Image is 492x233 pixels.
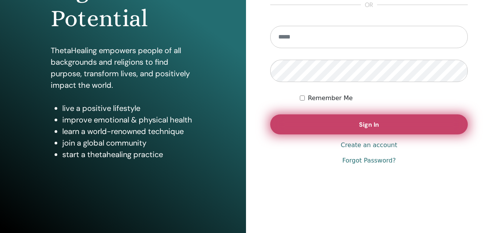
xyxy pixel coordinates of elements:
li: live a positive lifestyle [62,102,196,114]
p: ThetaHealing empowers people of all backgrounds and religions to find purpose, transform lives, a... [51,45,196,91]
button: Sign In [270,114,468,134]
span: Sign In [359,121,379,129]
li: improve emotional & physical health [62,114,196,126]
div: Keep me authenticated indefinitely or until I manually logout [300,94,468,103]
li: join a global community [62,137,196,149]
li: learn a world-renowned technique [62,126,196,137]
span: or [361,0,377,10]
label: Remember Me [308,94,353,103]
a: Forgot Password? [342,156,396,165]
li: start a thetahealing practice [62,149,196,160]
a: Create an account [341,141,397,150]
